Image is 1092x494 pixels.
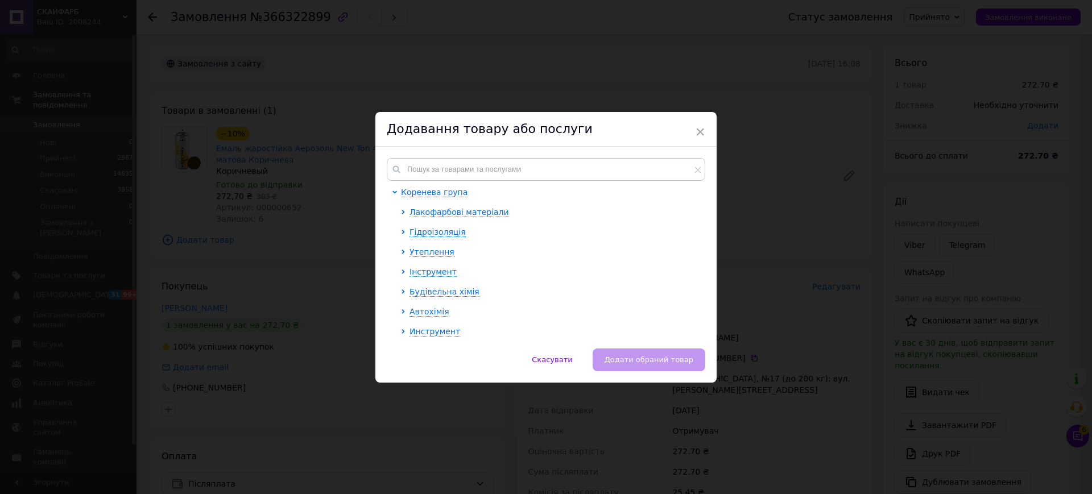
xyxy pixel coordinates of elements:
[520,348,584,371] button: Скасувати
[532,355,572,364] span: Скасувати
[401,188,468,197] span: Коренева група
[409,327,460,336] span: Инструмент
[409,267,457,276] span: Інструмент
[387,158,705,181] input: Пошук за товарами та послугами
[409,207,509,217] span: Лакофарбові матеріали
[409,247,454,256] span: Утеплення
[409,307,449,316] span: Автохімія
[695,122,705,142] span: ×
[409,227,466,236] span: Гідроізоляція
[409,287,479,296] span: Будівельна хімія
[375,112,717,147] div: Додавання товару або послуги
